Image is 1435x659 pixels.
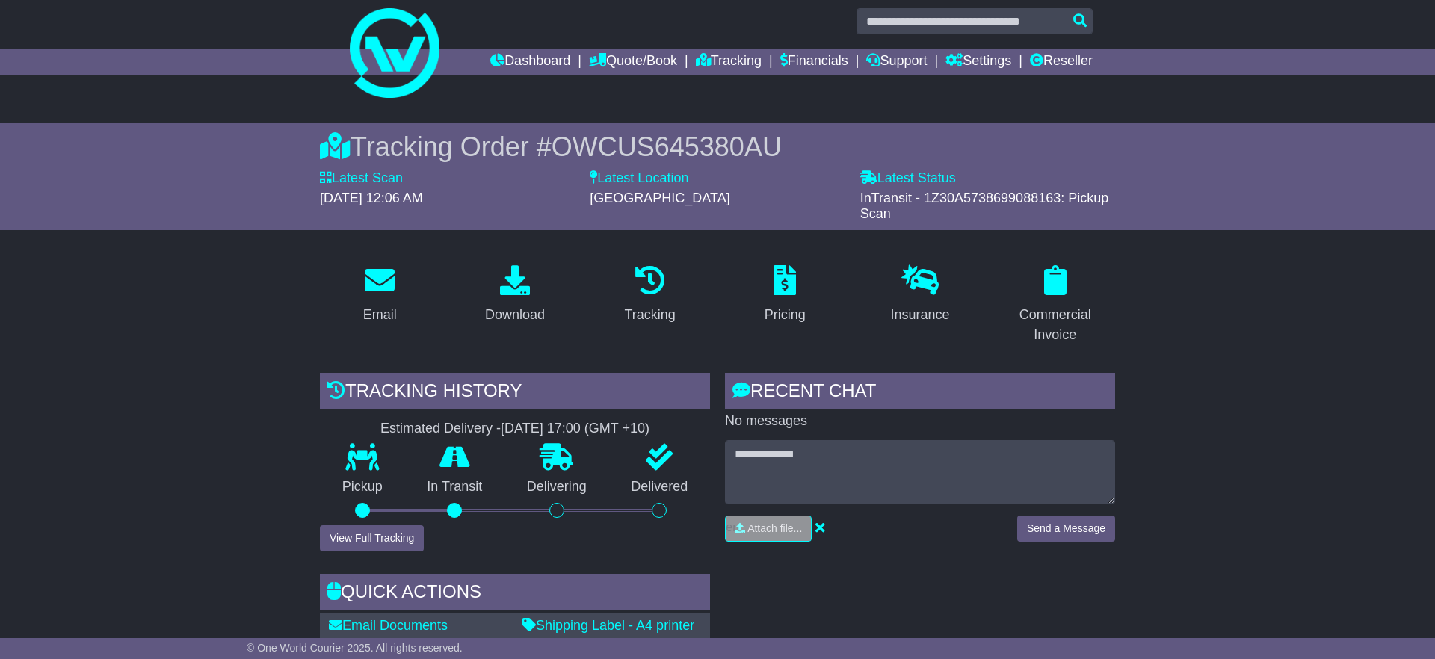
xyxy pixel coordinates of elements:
a: Pricing [755,260,815,330]
a: Quote/Book [589,49,677,75]
a: Tracking [615,260,685,330]
a: Shipping Label - A4 printer [522,618,694,633]
div: [DATE] 17:00 (GMT +10) [501,421,649,437]
span: InTransit - 1Z30A5738699088163: Pickup Scan [860,191,1109,222]
p: No messages [725,413,1115,430]
a: Commercial Invoice [995,260,1115,350]
label: Latest Status [860,170,956,187]
div: Estimated Delivery - [320,421,710,437]
div: Download [485,305,545,325]
button: Send a Message [1017,516,1115,542]
a: Dashboard [490,49,570,75]
a: Tracking [696,49,762,75]
a: Settings [945,49,1011,75]
div: Tracking Order # [320,131,1115,163]
span: [GEOGRAPHIC_DATA] [590,191,729,205]
label: Latest Scan [320,170,403,187]
a: Insurance [880,260,959,330]
a: Download [475,260,555,330]
div: Email [363,305,397,325]
a: Email Documents [329,618,448,633]
div: Quick Actions [320,574,710,614]
span: OWCUS645380AU [552,132,782,162]
div: Pricing [765,305,806,325]
div: Insurance [890,305,949,325]
a: Email [354,260,407,330]
div: RECENT CHAT [725,373,1115,413]
div: Commercial Invoice [1004,305,1105,345]
p: Pickup [320,479,405,495]
div: Tracking history [320,373,710,413]
p: Delivering [504,479,609,495]
p: Delivered [609,479,711,495]
a: Financials [780,49,848,75]
a: Support [866,49,927,75]
span: [DATE] 12:06 AM [320,191,423,205]
span: © One World Courier 2025. All rights reserved. [247,642,463,654]
label: Latest Location [590,170,688,187]
div: Tracking [625,305,676,325]
p: In Transit [405,479,505,495]
button: View Full Tracking [320,525,424,551]
a: Reseller [1030,49,1093,75]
